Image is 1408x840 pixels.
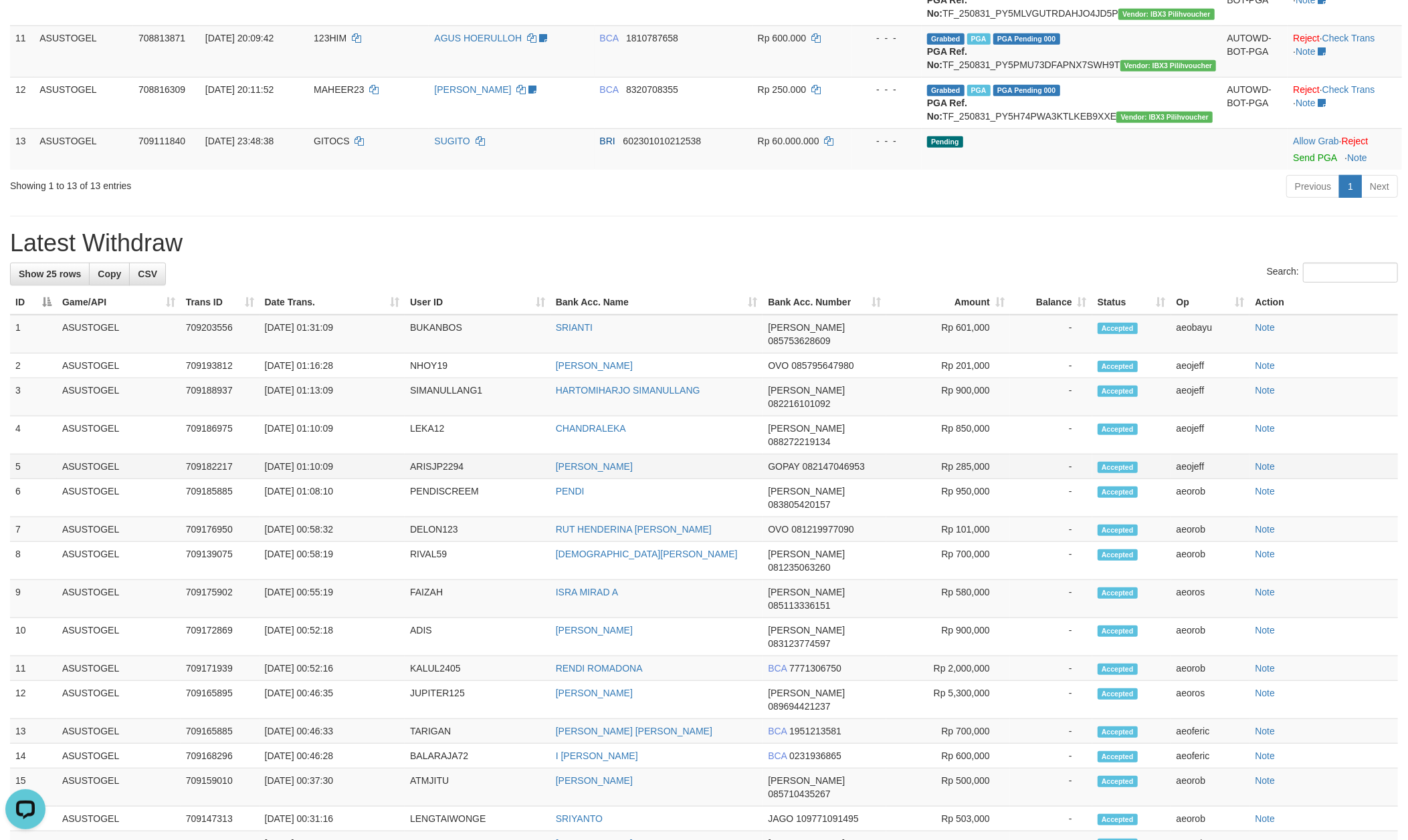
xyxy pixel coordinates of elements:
[556,688,633,698] a: [PERSON_NAME]
[34,77,133,128] td: ASUSTOGEL
[138,33,185,43] span: 708813871
[260,719,405,744] td: [DATE] 00:46:33
[768,398,830,409] span: Copy 082216101092 to clipboard
[1010,517,1092,542] td: -
[89,263,130,285] a: Copy
[1296,46,1316,57] a: Note
[1221,25,1288,77] td: AUTOWD-BOT-PGA
[405,416,550,454] td: LEKA12
[1293,136,1341,146] span: ·
[1098,323,1138,334] span: Accepted
[1339,175,1362,198] a: 1
[260,354,405,378] td: [DATE] 01:16:28
[260,580,405,618] td: [DATE] 00:55:19
[1255,423,1275,434] a: Note
[886,580,1010,618] td: Rp 580,000
[768,423,845,434] span: [PERSON_NAME]
[623,136,702,146] span: Copy 602301010212538 to clipboard
[1322,33,1375,43] a: Check Trans
[129,263,166,285] a: CSV
[1171,542,1250,580] td: aeorob
[405,807,550,831] td: LENGTAIWONGE
[1010,290,1092,315] th: Balance: activate to sort column ascending
[138,84,185,95] span: 708816309
[768,549,845,559] span: [PERSON_NAME]
[556,423,626,434] a: CHANDRALEKA
[758,33,806,43] span: Rp 600.000
[626,84,678,95] span: Copy 8320708355 to clipboard
[434,84,511,95] a: [PERSON_NAME]
[1171,416,1250,454] td: aeojeff
[405,454,550,479] td: ARISJP2294
[1171,719,1250,744] td: aeoferic
[1255,775,1275,786] a: Note
[1249,290,1398,315] th: Action
[10,354,57,378] td: 2
[205,33,274,43] span: [DATE] 20:09:42
[10,580,57,618] td: 9
[768,750,787,761] span: BCA
[886,768,1010,807] td: Rp 500,000
[181,479,260,517] td: 709185885
[57,416,181,454] td: ASUSTOGEL
[1255,663,1275,674] a: Note
[768,360,789,371] span: OVO
[10,174,577,192] div: Showing 1 to 13 of 13 entries
[556,813,603,824] a: SRIYANTO
[260,618,405,656] td: [DATE] 00:52:18
[10,315,57,354] td: 1
[10,378,57,416] td: 3
[768,486,845,497] span: [PERSON_NAME]
[768,701,830,712] span: Copy 089694421237 to clipboard
[260,542,405,580] td: [DATE] 00:58:19
[10,768,57,807] td: 15
[1255,750,1275,761] a: Note
[1010,719,1092,744] td: -
[138,269,157,279] span: CSV
[1098,587,1138,599] span: Accepted
[1255,322,1275,333] a: Note
[1010,354,1092,378] td: -
[181,416,260,454] td: 709186975
[1293,33,1320,43] a: Reject
[1010,315,1092,354] td: -
[927,33,965,45] span: Grabbed
[181,542,260,580] td: 709139075
[57,744,181,768] td: ASUSTOGEL
[10,542,57,580] td: 8
[768,775,845,786] span: [PERSON_NAME]
[10,517,57,542] td: 7
[205,84,274,95] span: [DATE] 20:11:52
[886,719,1010,744] td: Rp 700,000
[34,25,133,77] td: ASUSTOGEL
[1255,688,1275,698] a: Note
[1010,542,1092,580] td: -
[1171,378,1250,416] td: aeojeff
[967,33,991,45] span: Marked by aeotriv
[556,625,633,636] a: [PERSON_NAME]
[1098,776,1138,787] span: Accepted
[1120,60,1217,72] span: Vendor URL: https://payment5.1velocity.biz
[768,625,845,636] span: [PERSON_NAME]
[600,84,619,95] span: BCA
[768,461,799,472] span: GOPAY
[886,681,1010,719] td: Rp 5,300,000
[405,744,550,768] td: BALARAJA72
[205,136,274,146] span: [DATE] 23:48:38
[260,290,405,315] th: Date Trans.: activate to sort column ascending
[927,85,965,96] span: Grabbed
[763,290,886,315] th: Bank Acc. Number: activate to sort column ascending
[1171,807,1250,831] td: aeorob
[556,775,633,786] a: [PERSON_NAME]
[260,517,405,542] td: [DATE] 00:58:32
[1098,814,1138,825] span: Accepted
[556,750,638,761] a: I [PERSON_NAME]
[1293,84,1320,95] a: Reject
[405,768,550,807] td: ATMJITU
[1010,807,1092,831] td: -
[886,315,1010,354] td: Rp 601,000
[1010,681,1092,719] td: -
[181,354,260,378] td: 709193812
[1171,315,1250,354] td: aeobayu
[405,656,550,681] td: KALUL2405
